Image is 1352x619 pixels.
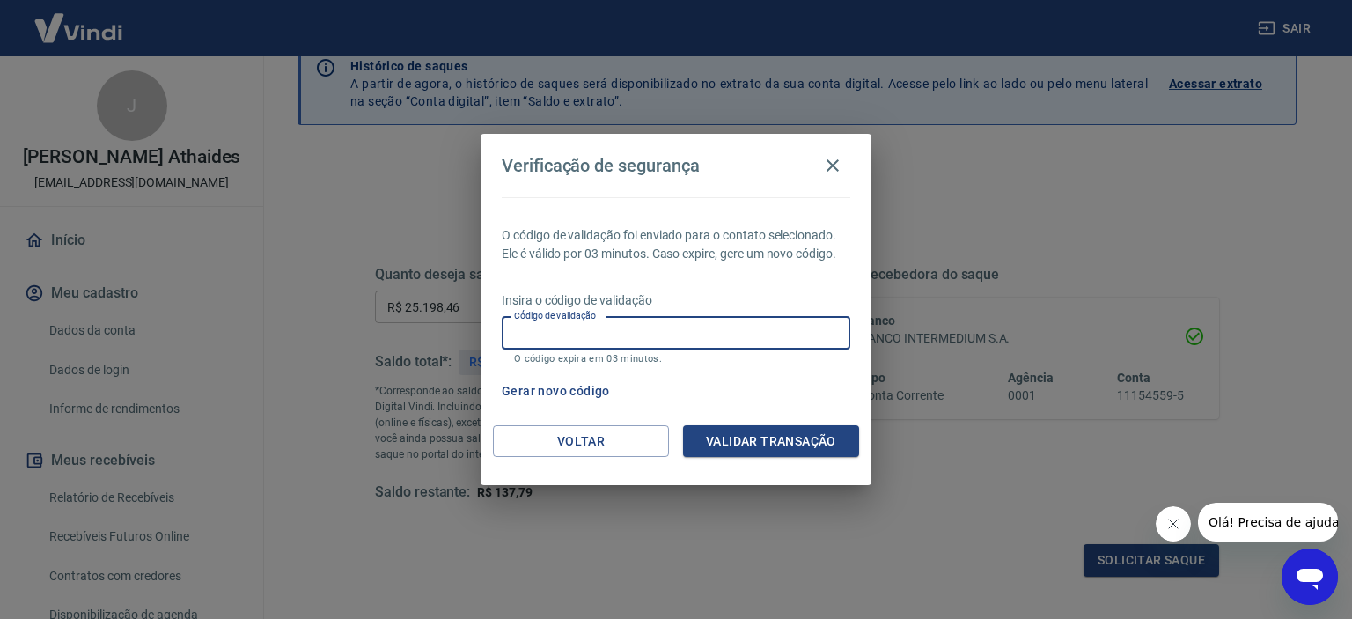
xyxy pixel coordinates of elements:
p: O código expira em 03 minutos. [514,353,838,365]
button: Voltar [493,425,669,458]
p: Insira o código de validação [502,291,850,310]
button: Gerar novo código [495,375,617,408]
iframe: Fechar mensagem [1156,506,1191,542]
span: Olá! Precisa de ajuda? [11,12,148,26]
h4: Verificação de segurança [502,155,700,176]
iframe: Mensagem da empresa [1198,503,1338,542]
iframe: Botão para abrir a janela de mensagens [1282,549,1338,605]
label: Código de validação [514,309,596,322]
button: Validar transação [683,425,859,458]
p: O código de validação foi enviado para o contato selecionado. Ele é válido por 03 minutos. Caso e... [502,226,850,263]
